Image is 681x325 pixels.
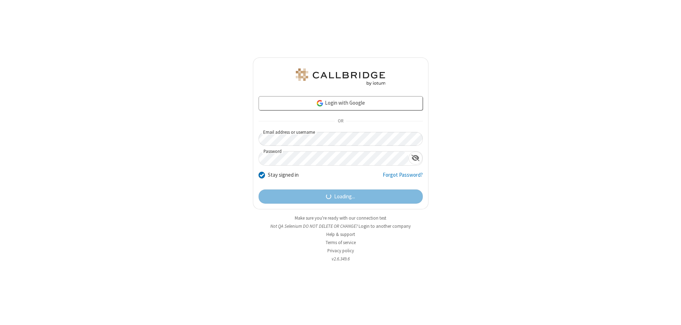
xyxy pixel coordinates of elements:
input: Password [259,152,409,165]
a: Terms of service [326,239,356,246]
span: Loading... [334,193,355,201]
button: Loading... [259,189,423,204]
a: Login with Google [259,96,423,110]
a: Forgot Password? [383,171,423,184]
span: OR [335,116,346,126]
a: Privacy policy [327,248,354,254]
li: v2.6.349.6 [253,255,428,262]
img: google-icon.png [316,99,324,107]
input: Email address or username [259,132,423,146]
a: Help & support [326,231,355,237]
a: Make sure you're ready with our connection test [295,215,386,221]
button: Login to another company [359,223,411,230]
label: Stay signed in [268,171,299,179]
div: Show password [409,152,422,165]
img: QA Selenium DO NOT DELETE OR CHANGE [294,68,387,86]
li: Not QA Selenium DO NOT DELETE OR CHANGE? [253,223,428,230]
